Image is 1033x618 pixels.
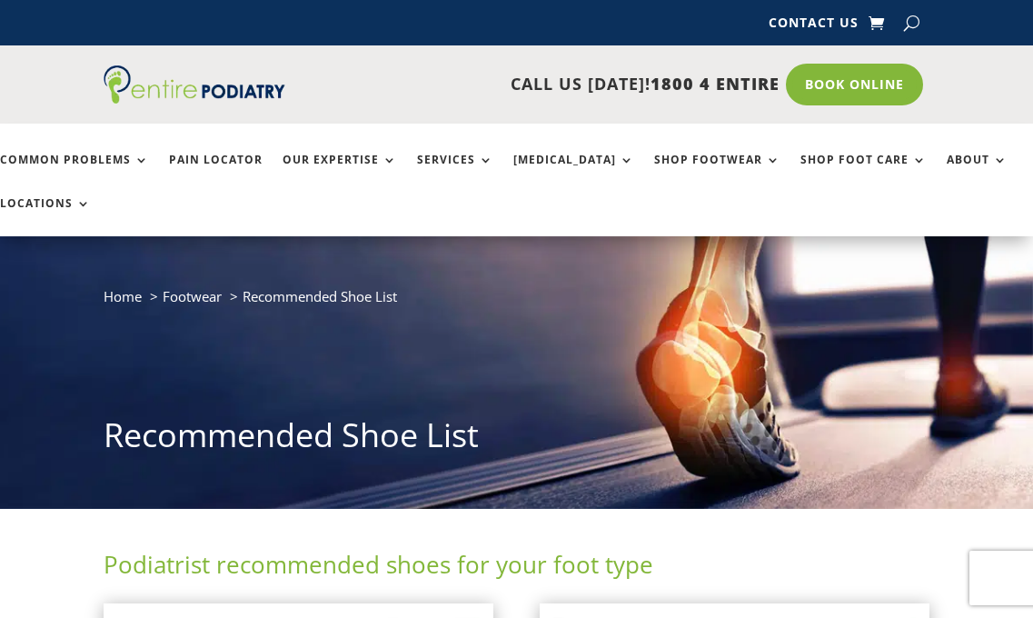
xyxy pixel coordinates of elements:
[654,154,780,193] a: Shop Footwear
[651,73,780,95] span: 1800 4 ENTIRE
[786,64,923,105] a: Book Online
[104,89,285,107] a: Entire Podiatry
[104,65,285,104] img: logo (1)
[104,548,930,590] h2: Podiatrist recommended shoes for your foot type
[169,154,263,193] a: Pain Locator
[769,16,859,36] a: Contact Us
[947,154,1008,193] a: About
[243,287,397,305] span: Recommended Shoe List
[283,154,397,193] a: Our Expertise
[513,154,634,193] a: [MEDICAL_DATA]
[800,154,927,193] a: Shop Foot Care
[104,413,930,467] h1: Recommended Shoe List
[417,154,493,193] a: Services
[163,287,222,305] a: Footwear
[104,287,142,305] a: Home
[104,284,930,322] nav: breadcrumb
[285,73,780,96] p: CALL US [DATE]!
